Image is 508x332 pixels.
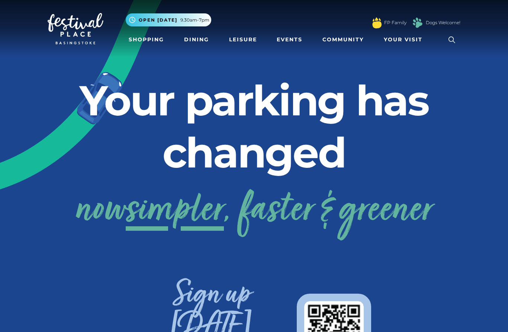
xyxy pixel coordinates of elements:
[139,17,177,23] span: Open [DATE]
[384,19,406,26] a: FP Family
[274,33,305,47] a: Events
[126,13,211,26] button: Open [DATE] 9.30am-7pm
[126,181,224,241] span: simpler
[180,17,209,23] span: 9.30am-7pm
[384,36,422,44] span: Your Visit
[226,33,260,47] a: Leisure
[319,33,367,47] a: Community
[48,13,103,44] img: Festival Place Logo
[75,181,433,241] a: nowsimpler, faster & greener
[126,33,167,47] a: Shopping
[426,19,460,26] a: Dogs Welcome!
[48,74,460,179] h2: Your parking has changed
[381,33,429,47] a: Your Visit
[181,33,212,47] a: Dining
